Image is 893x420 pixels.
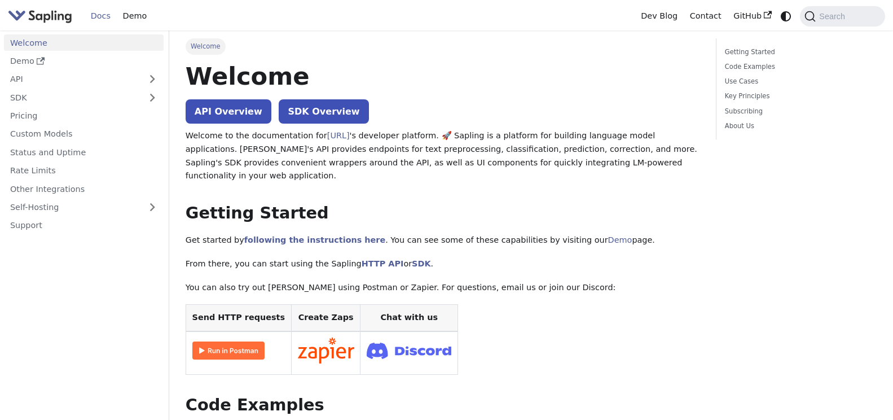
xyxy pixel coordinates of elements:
[244,235,385,244] a: following the instructions here
[725,91,873,102] a: Key Principles
[4,108,164,124] a: Pricing
[186,61,700,91] h1: Welcome
[360,305,458,331] th: Chat with us
[298,338,354,364] img: Connect in Zapier
[4,34,164,51] a: Welcome
[186,257,700,271] p: From there, you can start using the Sapling or .
[192,342,265,360] img: Run in Postman
[4,71,141,88] a: API
[4,126,164,142] a: Custom Models
[8,8,76,24] a: Sapling.aiSapling.ai
[4,199,164,216] a: Self-Hosting
[635,7,683,25] a: Dev Blog
[279,99,368,124] a: SDK Overview
[8,8,72,24] img: Sapling.ai
[684,7,728,25] a: Contact
[186,281,700,295] p: You can also try out [PERSON_NAME] using Postman or Zapier. For questions, email us or join our D...
[186,38,700,54] nav: Breadcrumbs
[186,395,700,415] h2: Code Examples
[778,8,794,24] button: Switch between dark and light mode (currently system mode)
[4,181,164,197] a: Other Integrations
[4,144,164,160] a: Status and Uptime
[816,12,852,21] span: Search
[608,235,632,244] a: Demo
[186,234,700,247] p: Get started by . You can see some of these capabilities by visiting our page.
[141,71,164,88] button: Expand sidebar category 'API'
[141,89,164,106] button: Expand sidebar category 'SDK'
[725,47,873,58] a: Getting Started
[327,131,350,140] a: [URL]
[4,217,164,234] a: Support
[4,53,164,69] a: Demo
[186,203,700,224] h2: Getting Started
[412,259,430,268] a: SDK
[725,106,873,117] a: Subscribing
[725,121,873,132] a: About Us
[367,339,451,362] img: Join Discord
[800,6,885,27] button: Search (Command+K)
[117,7,153,25] a: Demo
[186,38,226,54] span: Welcome
[4,89,141,106] a: SDK
[85,7,117,25] a: Docs
[186,129,700,183] p: Welcome to the documentation for 's developer platform. 🚀 Sapling is a platform for building lang...
[186,305,291,331] th: Send HTTP requests
[362,259,404,268] a: HTTP API
[186,99,271,124] a: API Overview
[725,62,873,72] a: Code Examples
[727,7,777,25] a: GitHub
[725,76,873,87] a: Use Cases
[4,163,164,179] a: Rate Limits
[291,305,360,331] th: Create Zaps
